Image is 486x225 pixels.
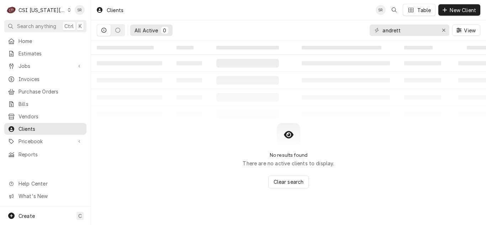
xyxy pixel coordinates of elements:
button: New Client [438,4,480,16]
button: Open search [389,4,400,16]
button: Search anythingCtrlK [4,20,86,32]
a: Home [4,35,86,47]
a: Go to What's New [4,190,86,202]
a: Go to Pricebook [4,135,86,147]
h2: No results found [270,152,308,158]
div: Stephani Roth's Avatar [75,5,85,15]
div: All Active [134,27,158,34]
span: New Client [448,6,477,14]
span: View [463,27,477,34]
span: Jobs [19,62,72,70]
span: Search anything [17,22,56,30]
span: Vendors [19,113,83,120]
a: Vendors [4,111,86,122]
span: Clear search [272,178,305,186]
div: Table [417,6,431,14]
button: Clear search [268,176,309,188]
a: Go to Jobs [4,60,86,72]
a: Invoices [4,73,86,85]
span: Estimates [19,50,83,57]
span: ‌ [97,46,154,49]
span: Pricebook [19,138,72,145]
input: Keyword search [382,25,436,36]
span: What's New [19,192,82,200]
a: Reports [4,149,86,160]
div: 0 [163,27,167,34]
div: CSI Kansas City.'s Avatar [6,5,16,15]
span: K [79,22,82,30]
button: View [452,25,480,36]
span: ‌ [404,46,433,49]
a: Estimates [4,48,86,59]
span: Ctrl [64,22,74,30]
span: Clients [19,125,83,133]
a: Bills [4,98,86,110]
div: C [6,5,16,15]
div: CSI [US_STATE][GEOGRAPHIC_DATA]. [19,6,65,14]
span: Reports [19,151,83,158]
span: Help Center [19,180,82,187]
span: Bills [19,100,83,108]
a: Purchase Orders [4,86,86,97]
span: ‌ [302,46,381,49]
button: Erase input [438,25,449,36]
p: There are no active clients to display. [243,160,334,167]
span: Purchase Orders [19,88,83,95]
div: Stephani Roth's Avatar [376,5,386,15]
span: Home [19,37,83,45]
a: Go to Help Center [4,178,86,189]
span: ‌ [216,46,279,49]
span: ‌ [176,46,194,49]
span: C [78,212,82,220]
span: Create [19,213,35,219]
div: SR [376,5,386,15]
a: Clients [4,123,86,135]
div: SR [75,5,85,15]
table: All Active Clients List Loading [91,41,486,123]
span: Invoices [19,75,83,83]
